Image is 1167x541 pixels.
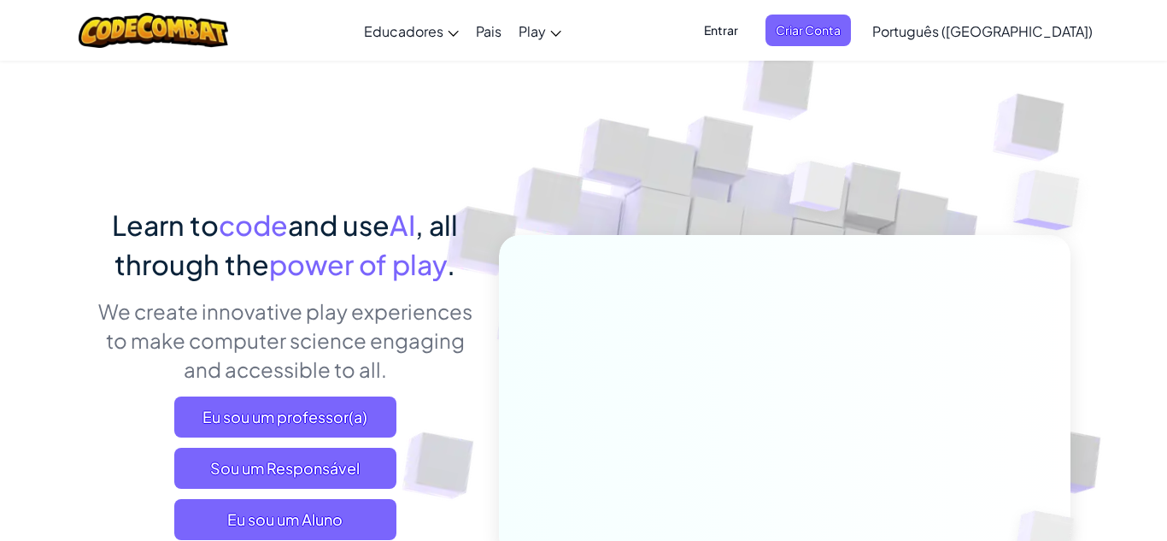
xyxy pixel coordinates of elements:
span: Play [519,22,546,40]
span: Educadores [364,22,443,40]
a: Play [510,8,570,54]
button: Entrar [694,15,748,46]
a: Sou um Responsável [174,448,396,489]
img: CodeCombat logo [79,13,228,48]
span: and use [288,208,390,242]
span: . [447,247,455,281]
span: power of play [269,247,447,281]
a: Português ([GEOGRAPHIC_DATA]) [864,8,1101,54]
button: Eu sou um Aluno [174,499,396,540]
span: Português ([GEOGRAPHIC_DATA]) [872,22,1093,40]
p: We create innovative play experiences to make computer science engaging and accessible to all. [97,297,473,384]
span: Learn to [112,208,219,242]
span: AI [390,208,415,242]
span: code [219,208,288,242]
a: Pais [467,8,510,54]
img: Overlap cubes [758,127,881,255]
button: Criar Conta [765,15,851,46]
a: Educadores [355,8,467,54]
img: Overlap cubes [979,128,1127,273]
a: Eu sou um professor(a) [174,397,396,438]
